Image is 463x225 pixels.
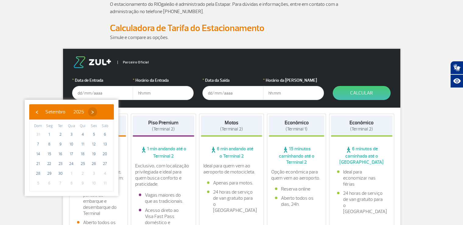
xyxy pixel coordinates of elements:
[450,61,463,74] button: Abrir tradutor de língua de sinais.
[450,74,463,88] button: Abrir recursos assistivos.
[67,169,76,178] span: 1
[55,169,65,178] span: 30
[78,178,88,188] span: 9
[99,123,110,130] th: weekday
[100,178,110,188] span: 11
[33,169,43,178] span: 28
[44,169,54,178] span: 29
[337,190,386,215] li: 24 horas de serviço de van gratuito para o [GEOGRAPHIC_DATA]
[33,159,43,169] span: 21
[350,126,373,132] span: (Terminal 2)
[285,120,309,126] strong: Econômico
[202,86,263,100] input: dd/mm/aaaa
[275,186,318,192] li: Reserva online
[220,126,243,132] span: (Terminal 2)
[55,178,65,188] span: 7
[44,159,54,169] span: 22
[32,108,97,114] bs-datepicker-navigation-view: ​ ​ ​
[100,169,110,178] span: 4
[450,61,463,88] div: Plugin de acessibilidade da Hand Talk.
[152,126,175,132] span: (Terminal 2)
[72,56,112,68] img: logo-zul.png
[202,77,263,84] label: Data da Saída
[263,77,324,84] label: Horário da [PERSON_NAME]
[133,77,194,84] label: Horário da Entrada
[89,130,99,139] span: 5
[55,149,65,159] span: 16
[44,139,54,149] span: 8
[73,109,84,115] span: 2025
[44,123,55,130] th: weekday
[67,130,76,139] span: 3
[135,163,192,187] p: Exclusivo, com localização privilegiada e ideal para quem busca conforto e praticidade.
[55,139,65,149] span: 9
[201,146,262,159] span: 6 min andando até o Terminal 2
[100,130,110,139] span: 6
[41,107,69,116] button: Setembro
[67,178,76,188] span: 8
[286,126,307,132] span: (Terminal 1)
[89,178,99,188] span: 10
[72,77,133,84] label: Data de Entrada
[100,149,110,159] span: 20
[33,178,43,188] span: 5
[78,149,88,159] span: 18
[88,123,100,130] th: weekday
[78,159,88,169] span: 25
[55,130,65,139] span: 2
[275,195,318,207] li: Aberto todos os dias, 24h.
[100,159,110,169] span: 27
[45,109,65,115] span: Setembro
[225,120,238,126] strong: Motos
[269,146,324,165] span: 15 minutos caminhando até o Terminal 2
[69,107,88,116] button: 2025
[89,169,99,178] span: 3
[25,100,118,196] bs-datepicker-container: calendar
[203,163,260,175] p: Ideal para quem vem ao aeroporto de motocicleta.
[33,123,44,130] th: weekday
[148,120,178,126] strong: Piso Premium
[78,169,88,178] span: 2
[72,86,133,100] input: dd/mm/aaaa
[133,146,194,159] span: 1 min andando até o Terminal 2
[89,139,99,149] span: 12
[67,139,76,149] span: 10
[67,159,76,169] span: 24
[263,86,324,100] input: hh:mm
[44,149,54,159] span: 15
[337,169,386,187] li: Ideal para economizar nas férias
[33,130,43,139] span: 31
[33,139,43,149] span: 7
[349,120,374,126] strong: Econômico
[44,178,54,188] span: 6
[89,149,99,159] span: 19
[89,159,99,169] span: 26
[55,123,66,130] th: weekday
[78,130,88,139] span: 4
[100,139,110,149] span: 13
[110,1,353,15] p: O estacionamento do RIOgaleão é administrado pela Estapar. Para dúvidas e informações, entre em c...
[133,86,194,100] input: hh:mm
[110,23,353,34] h2: Calculadora de Tarifa do Estacionamento
[77,186,120,216] li: Fácil acesso aos pontos de embarque e desembarque do Terminal
[33,149,43,159] span: 14
[271,169,322,181] p: Opção econômica para quem vem ao aeroporto.
[331,146,392,165] span: 6 minutos de caminhada até o [GEOGRAPHIC_DATA]
[207,189,256,213] li: 24 horas de serviço de van gratuito para o [GEOGRAPHIC_DATA]
[88,107,97,116] button: ›
[66,123,77,130] th: weekday
[118,61,149,64] span: Parceiro Oficial
[67,149,76,159] span: 17
[139,192,188,204] li: Vagas maiores do que as tradicionais.
[32,107,41,116] button: ‹
[55,159,65,169] span: 23
[207,180,256,186] li: Apenas para motos.
[44,130,54,139] span: 1
[110,34,353,41] p: Simule e compare as opções.
[333,86,391,100] button: Calcular
[78,139,88,149] span: 11
[77,123,88,130] th: weekday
